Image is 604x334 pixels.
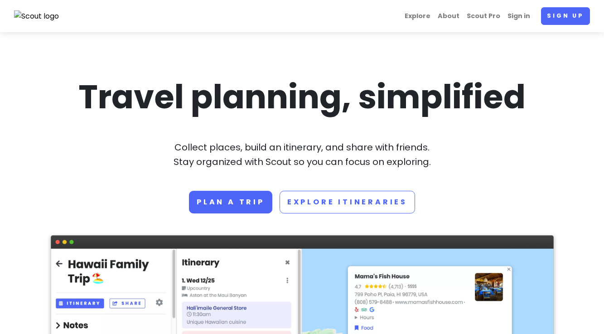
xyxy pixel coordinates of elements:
[51,76,554,118] h1: Travel planning, simplified
[51,140,554,169] p: Collect places, build an itinerary, and share with friends. Stay organized with Scout so you can ...
[189,191,272,213] a: Plan a trip
[541,7,590,25] a: Sign up
[401,7,434,25] a: Explore
[463,7,504,25] a: Scout Pro
[14,10,59,22] img: Scout logo
[280,191,415,213] a: Explore Itineraries
[504,7,534,25] a: Sign in
[434,7,463,25] a: About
